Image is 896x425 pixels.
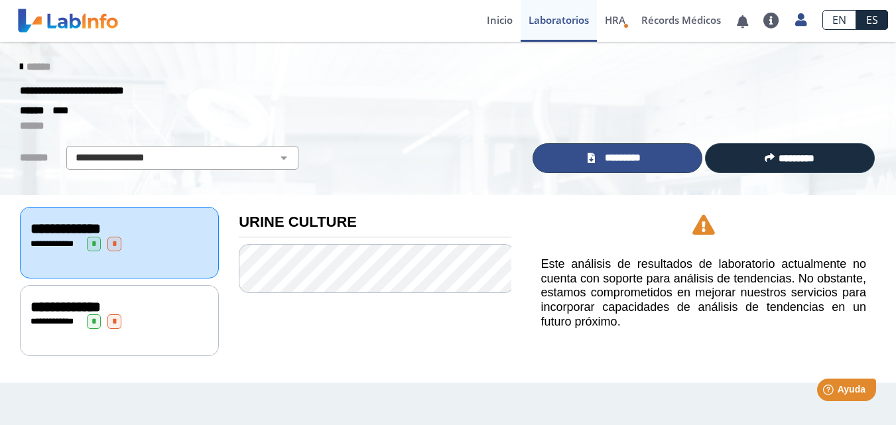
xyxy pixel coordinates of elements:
[856,10,888,30] a: ES
[778,373,881,410] iframe: Help widget launcher
[605,13,625,27] span: HRA
[822,10,856,30] a: EN
[239,213,357,230] b: URINE CULTURE
[541,257,866,329] h5: Este análisis de resultados de laboratorio actualmente no cuenta con soporte para análisis de ten...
